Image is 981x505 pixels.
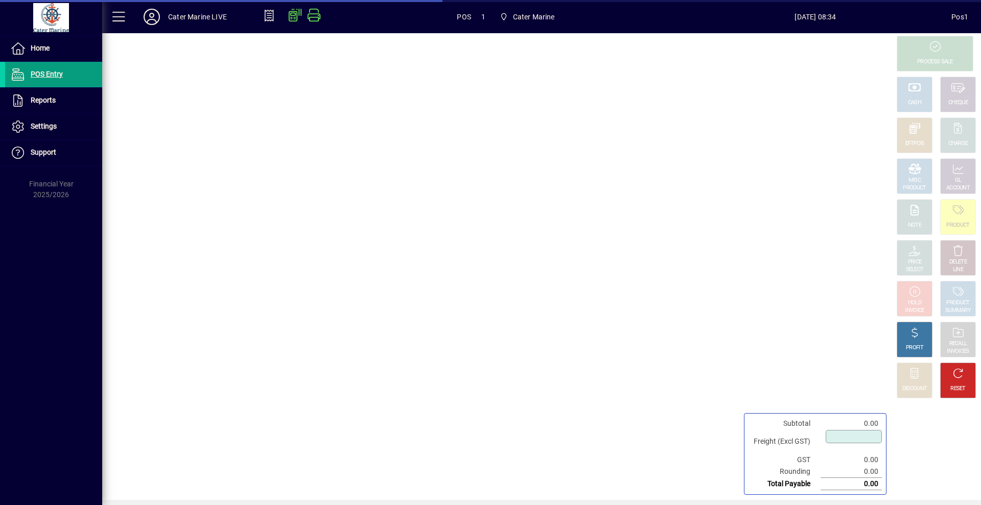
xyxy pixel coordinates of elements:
div: SELECT [906,266,924,274]
div: Cater Marine LIVE [168,9,227,25]
div: HOLD [908,299,921,307]
div: MISC [908,177,921,184]
div: Pos1 [951,9,968,25]
div: DELETE [949,258,967,266]
span: Reports [31,96,56,104]
div: SUMMARY [945,307,971,315]
div: INVOICE [905,307,924,315]
td: Total Payable [749,478,821,490]
span: 1 [481,9,485,25]
td: Subtotal [749,418,821,429]
div: PRODUCT [903,184,926,192]
span: Settings [31,122,57,130]
div: RESET [950,385,966,393]
div: CASH [908,99,921,107]
div: PRODUCT [946,299,969,307]
span: POS Entry [31,70,63,78]
td: Rounding [749,466,821,478]
td: 0.00 [821,418,882,429]
td: GST [749,454,821,466]
div: ACCOUNT [946,184,970,192]
td: Freight (Excl GST) [749,429,821,454]
div: DISCOUNT [902,385,927,393]
div: PRICE [908,258,922,266]
span: POS [457,9,471,25]
span: Home [31,44,50,52]
div: NOTE [908,222,921,229]
span: Cater Marine [496,8,559,26]
span: Support [31,148,56,156]
td: 0.00 [821,478,882,490]
div: LINE [953,266,963,274]
div: INVOICES [947,348,969,355]
div: PRODUCT [946,222,969,229]
span: Cater Marine [513,9,555,25]
td: 0.00 [821,454,882,466]
span: [DATE] 08:34 [680,9,952,25]
td: 0.00 [821,466,882,478]
div: PROCESS SALE [917,58,953,66]
div: CHEQUE [948,99,968,107]
a: Reports [5,88,102,113]
button: Profile [135,8,168,26]
a: Support [5,140,102,165]
div: RECALL [949,340,967,348]
div: PROFIT [906,344,923,352]
a: Home [5,36,102,61]
div: CHARGE [948,140,968,148]
div: EFTPOS [905,140,924,148]
a: Settings [5,114,102,139]
div: GL [955,177,962,184]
